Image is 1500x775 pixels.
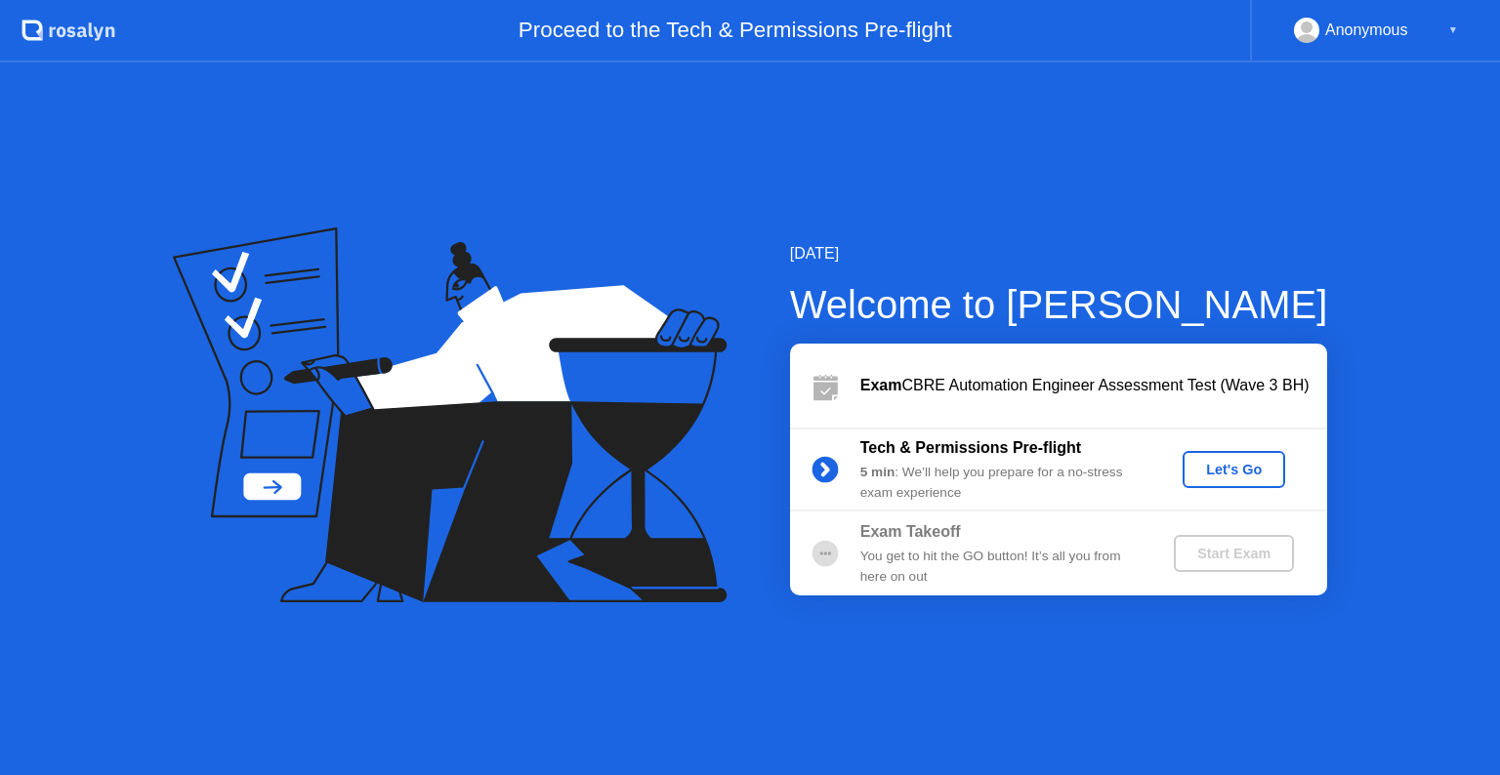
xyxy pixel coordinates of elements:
button: Start Exam [1174,535,1294,572]
div: Start Exam [1182,546,1286,561]
div: [DATE] [790,242,1328,265]
b: Exam [860,377,902,393]
div: ▼ [1448,18,1458,43]
b: Exam Takeoff [860,523,961,540]
div: : We’ll help you prepare for a no-stress exam experience [860,463,1142,503]
b: 5 min [860,465,896,479]
div: CBRE Automation Engineer Assessment Test (Wave 3 BH) [860,374,1327,397]
b: Tech & Permissions Pre-flight [860,439,1081,456]
div: Anonymous [1325,18,1408,43]
button: Let's Go [1183,451,1285,488]
div: Let's Go [1190,462,1277,477]
div: You get to hit the GO button! It’s all you from here on out [860,547,1142,587]
div: Welcome to [PERSON_NAME] [790,275,1328,334]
